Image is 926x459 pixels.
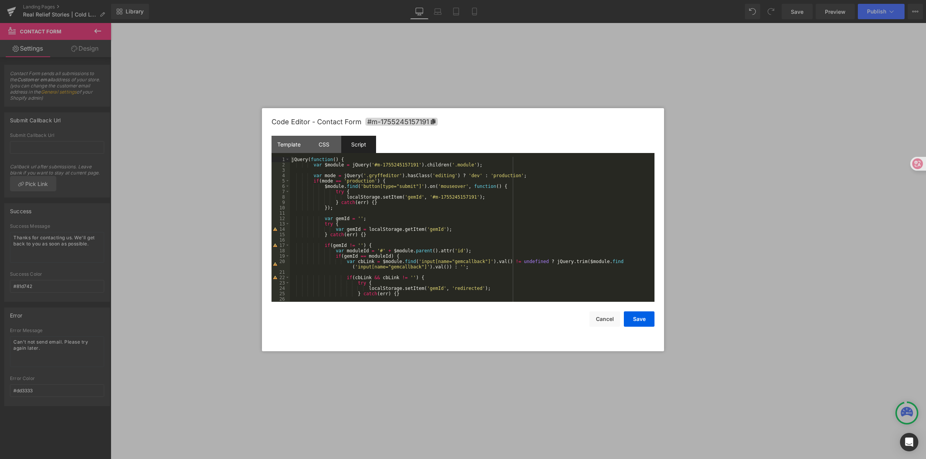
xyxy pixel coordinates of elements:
div: 21 [272,270,290,275]
div: 10 [272,205,290,211]
div: CSS [306,136,341,153]
div: 7 [272,189,290,194]
div: 17 [272,243,290,248]
div: 13 [272,221,290,227]
div: 18 [272,248,290,253]
div: 15 [272,232,290,237]
div: 6 [272,184,290,189]
div: 2 [272,162,290,168]
div: 24 [272,286,290,291]
div: 5 [272,178,290,184]
div: 20 [272,259,290,270]
div: 8 [272,194,290,200]
button: Cancel [589,311,620,327]
div: 14 [272,227,290,232]
div: 19 [272,253,290,259]
div: 3 [272,168,290,173]
div: 9 [272,200,290,205]
div: Open Intercom Messenger [900,433,918,451]
div: 4 [272,173,290,178]
button: Save [624,311,654,327]
span: Click to copy [365,118,438,126]
div: Template [272,136,306,153]
div: 11 [272,211,290,216]
div: 22 [272,275,290,280]
span: Code Editor - Contact Form [272,118,362,126]
div: 1 [272,157,290,162]
div: 23 [272,280,290,286]
div: 12 [272,216,290,221]
div: 26 [272,296,290,302]
div: 25 [272,291,290,296]
div: 16 [272,237,290,243]
div: Script [341,136,376,153]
